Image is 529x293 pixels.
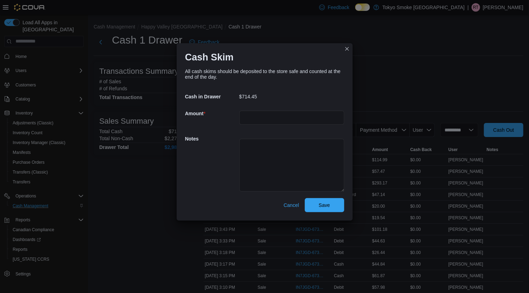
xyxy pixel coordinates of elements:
h5: Amount [185,106,238,121]
span: Save [319,202,330,209]
h5: Cash in Drawer [185,90,238,104]
div: All cash skims should be deposited to the store safe and counted at the end of the day. [185,69,344,80]
h1: Cash Skim [185,52,234,63]
p: $714.45 [239,94,257,99]
button: Cancel [281,198,302,212]
h5: Notes [185,132,238,146]
button: Save [305,198,344,212]
button: Closes this modal window [343,45,351,53]
span: Cancel [284,202,299,209]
